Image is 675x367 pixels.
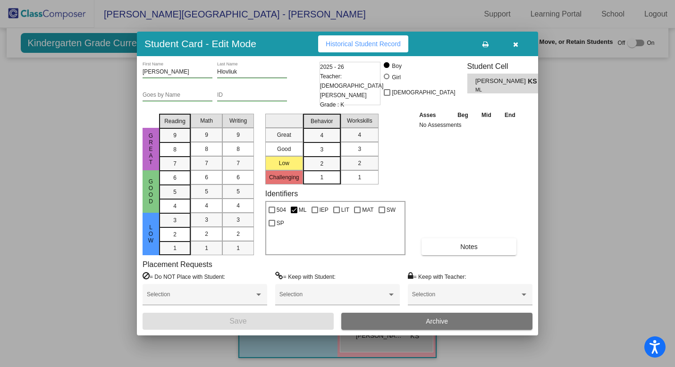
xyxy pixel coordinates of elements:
span: 4 [320,131,323,140]
span: LIT [341,204,349,216]
span: Notes [460,243,478,250]
span: 4 [205,201,208,210]
span: Save [229,317,246,325]
span: [DEMOGRAPHIC_DATA] [392,87,455,98]
span: Good [147,178,155,205]
label: = Do NOT Place with Student: [143,272,225,281]
span: 3 [320,145,323,154]
span: 1 [358,173,361,182]
span: SP [277,217,284,229]
span: 504 [277,204,286,216]
label: Placement Requests [143,260,212,269]
span: ML [299,204,307,216]
span: 5 [236,187,240,196]
span: 8 [236,145,240,153]
th: Asses [417,110,451,120]
span: Low [147,224,155,244]
span: 8 [173,145,177,154]
th: End [498,110,523,120]
th: Beg [451,110,475,120]
span: 7 [205,159,208,167]
span: IEP [320,204,329,216]
h3: Student Card - Edit Mode [144,38,256,50]
button: Save [143,313,334,330]
span: ML [475,86,521,93]
span: 1 [320,173,323,182]
span: 2025 - 26 [320,62,344,72]
span: 8 [205,145,208,153]
td: No Assessments [417,120,522,130]
span: Grade : K [320,100,344,109]
span: 6 [236,173,240,182]
button: Notes [422,238,516,255]
span: 5 [205,187,208,196]
span: 9 [173,131,177,140]
span: 3 [205,216,208,224]
label: = Keep with Student: [275,272,336,281]
span: 1 [173,244,177,252]
span: 3 [236,216,240,224]
span: 2 [358,159,361,167]
span: 6 [173,174,177,182]
span: [PERSON_NAME] [475,76,528,86]
span: 4 [173,202,177,210]
label: = Keep with Teacher: [408,272,466,281]
span: 7 [173,159,177,168]
span: 5 [173,188,177,196]
button: Historical Student Record [318,35,408,52]
span: 2 [205,230,208,238]
span: Reading [164,117,186,125]
span: 9 [205,131,208,139]
span: Historical Student Record [326,40,401,48]
h3: Student Cell [467,62,549,71]
div: Boy [391,62,402,70]
div: Girl [391,73,401,82]
span: 2 [173,230,177,239]
span: 2 [236,230,240,238]
span: 3 [173,216,177,225]
span: Behavior [311,117,333,125]
span: 7 [236,159,240,167]
span: SW [387,204,396,216]
span: 4 [358,131,361,139]
input: goes by name [143,92,212,99]
span: Great [147,133,155,166]
span: 4 [236,201,240,210]
span: Math [200,117,213,125]
span: 6 [205,173,208,182]
span: Teacher: [DEMOGRAPHIC_DATA][PERSON_NAME] [320,72,383,100]
span: 1 [205,244,208,252]
button: Archive [341,313,532,330]
span: MAT [362,204,373,216]
span: 1 [236,244,240,252]
span: KS [528,76,541,86]
label: Identifiers [265,189,298,198]
span: Archive [426,317,448,325]
span: 9 [236,131,240,139]
span: Writing [229,117,247,125]
span: 2 [320,159,323,168]
span: 3 [358,145,361,153]
span: Workskills [347,117,372,125]
th: Mid [475,110,498,120]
